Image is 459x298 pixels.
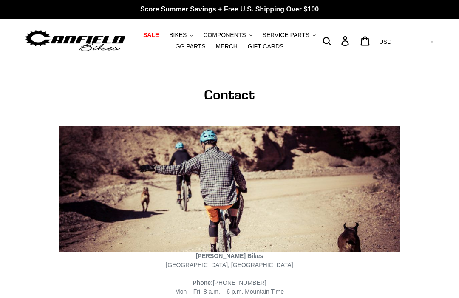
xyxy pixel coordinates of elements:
a: SALE [139,29,163,41]
button: BIKES [165,29,197,41]
button: SERVICE PARTS [258,29,320,41]
strong: [PERSON_NAME] Bikes [196,253,263,259]
a: GG PARTS [171,41,210,52]
button: COMPONENTS [199,29,256,41]
span: [GEOGRAPHIC_DATA], [GEOGRAPHIC_DATA] [166,261,293,268]
img: Canfield Bikes [23,28,127,54]
h1: Contact [59,87,400,103]
a: MERCH [212,41,242,52]
span: SALE [143,31,159,39]
div: Mon – Fri: 8 a.m. – 6 p.m. Mountain Time [59,278,400,296]
a: [PHONE_NUMBER] [213,279,266,287]
span: BIKES [169,31,187,39]
span: COMPONENTS [203,31,246,39]
span: GIFT CARDS [248,43,284,50]
span: SERVICE PARTS [263,31,309,39]
strong: Phone: [193,279,212,286]
span: MERCH [216,43,238,50]
a: GIFT CARDS [244,41,288,52]
span: GG PARTS [176,43,206,50]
